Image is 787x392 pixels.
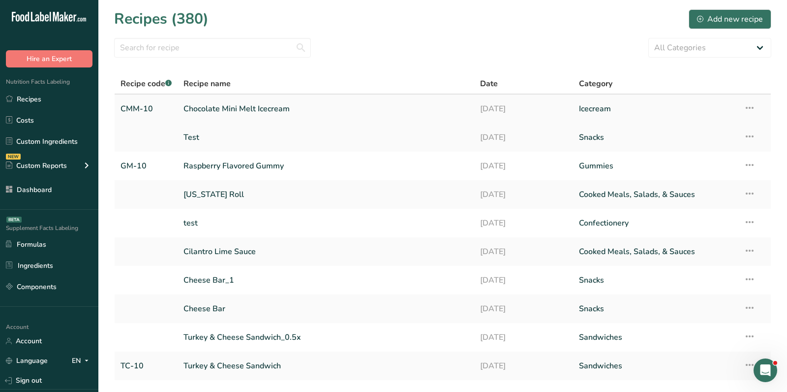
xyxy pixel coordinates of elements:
[121,78,172,89] span: Recipe code
[6,50,92,67] button: Hire an Expert
[579,356,732,376] a: Sandwiches
[183,327,468,348] a: Turkey & Cheese Sandwich_0.5x
[579,184,732,205] a: Cooked Meals, Salads, & Sauces
[480,98,567,119] a: [DATE]
[183,127,468,148] a: Test
[183,241,468,262] a: Cilantro Lime Sauce
[183,78,231,90] span: Recipe name
[579,270,732,291] a: Snacks
[183,156,468,176] a: Raspberry Flavored Gummy
[183,98,468,119] a: Chocolate Mini Melt Icecream
[6,154,21,160] div: NEW
[697,13,763,25] div: Add new recipe
[183,356,468,376] a: Turkey & Cheese Sandwich
[579,98,732,119] a: Icecream
[6,161,67,171] div: Custom Reports
[183,270,468,291] a: Cheese Bar_1
[579,78,612,90] span: Category
[114,8,209,30] h1: Recipes (380)
[121,98,172,119] a: CMM-10
[579,127,732,148] a: Snacks
[121,356,172,376] a: TC-10
[579,213,732,233] a: Confectionery
[480,127,567,148] a: [DATE]
[121,156,172,176] a: GM-10
[183,184,468,205] a: [US_STATE] Roll
[579,241,732,262] a: Cooked Meals, Salads, & Sauces
[183,298,468,319] a: Cheese Bar
[480,298,567,319] a: [DATE]
[579,298,732,319] a: Snacks
[480,241,567,262] a: [DATE]
[754,359,777,382] iframe: Intercom live chat
[72,355,92,367] div: EN
[6,352,48,369] a: Language
[480,327,567,348] a: [DATE]
[480,270,567,291] a: [DATE]
[480,156,567,176] a: [DATE]
[579,156,732,176] a: Gummies
[6,217,22,223] div: BETA
[114,38,311,58] input: Search for recipe
[689,9,771,29] button: Add new recipe
[183,213,468,233] a: test
[480,184,567,205] a: [DATE]
[579,327,732,348] a: Sandwiches
[480,213,567,233] a: [DATE]
[480,356,567,376] a: [DATE]
[480,78,498,90] span: Date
